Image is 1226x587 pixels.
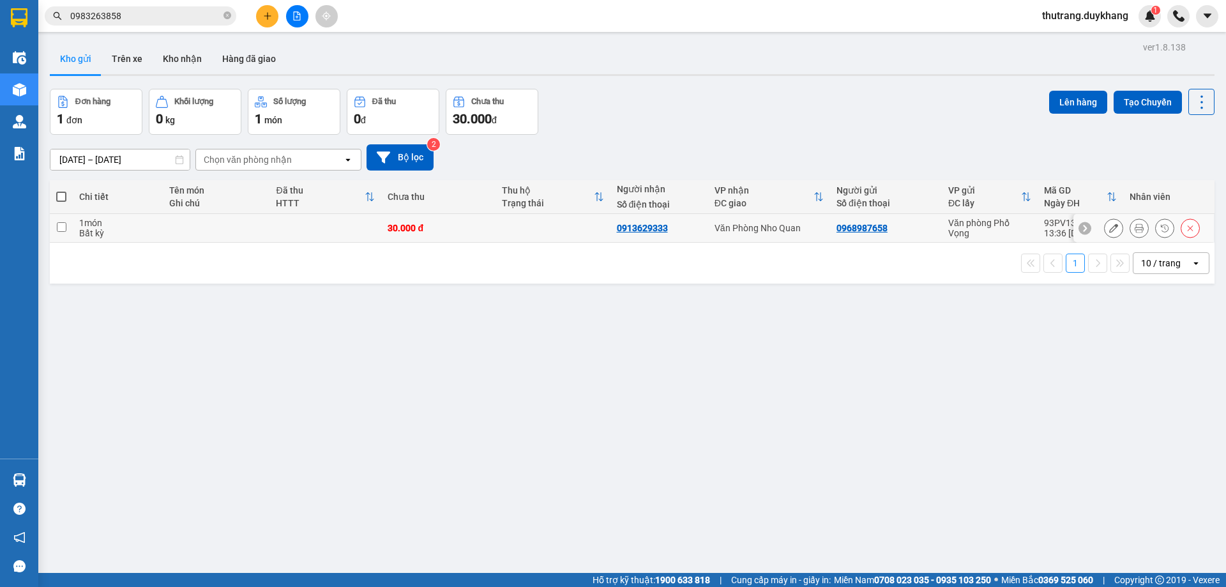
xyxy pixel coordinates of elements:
[204,153,292,166] div: Chọn văn phòng nhận
[655,575,710,585] strong: 1900 633 818
[57,111,64,126] span: 1
[1038,180,1123,214] th: Toggle SortBy
[836,185,935,195] div: Người gửi
[715,223,824,233] div: Văn Phòng Nho Quan
[1141,257,1181,270] div: 10 / trang
[1066,254,1085,273] button: 1
[1001,573,1093,587] span: Miền Bắc
[322,11,331,20] span: aim
[13,531,26,544] span: notification
[1044,218,1117,228] div: 93PV1308250002
[948,185,1021,195] div: VP gửi
[720,573,722,587] span: |
[292,11,301,20] span: file-add
[347,89,439,135] button: Đã thu0đ
[1191,258,1201,268] svg: open
[715,185,814,195] div: VP nhận
[13,147,26,160] img: solution-icon
[372,97,396,106] div: Đã thu
[13,560,26,572] span: message
[948,218,1031,238] div: Văn phòng Phố Vọng
[361,115,366,125] span: đ
[343,155,353,165] svg: open
[269,180,381,214] th: Toggle SortBy
[617,184,702,194] div: Người nhận
[13,503,26,515] span: question-circle
[50,89,142,135] button: Đơn hàng1đơn
[174,97,213,106] div: Khối lượng
[70,9,221,23] input: Tìm tên, số ĐT hoặc mã đơn
[1144,10,1156,22] img: icon-new-feature
[273,97,306,106] div: Số lượng
[315,5,338,27] button: aim
[1044,198,1107,208] div: Ngày ĐH
[496,180,610,214] th: Toggle SortBy
[153,43,212,74] button: Kho nhận
[1032,8,1139,24] span: thutrang.duykhang
[1196,5,1218,27] button: caret-down
[169,198,263,208] div: Ghi chú
[1153,6,1158,15] span: 1
[156,111,163,126] span: 0
[1044,228,1117,238] div: 13:36 [DATE]
[276,198,365,208] div: HTTT
[276,185,365,195] div: Đã thu
[1044,185,1107,195] div: Mã GD
[263,11,272,20] span: plus
[53,11,62,20] span: search
[1143,40,1186,54] div: ver 1.8.138
[256,5,278,27] button: plus
[942,180,1038,214] th: Toggle SortBy
[617,223,668,233] div: 0913629333
[165,115,175,125] span: kg
[1130,192,1207,202] div: Nhân viên
[715,198,814,208] div: ĐC giao
[149,89,241,135] button: Khối lượng0kg
[13,115,26,128] img: warehouse-icon
[453,111,492,126] span: 30.000
[446,89,538,135] button: Chưa thu30.000đ
[874,575,991,585] strong: 0708 023 035 - 0935 103 250
[212,43,286,74] button: Hàng đã giao
[1173,10,1184,22] img: phone-icon
[50,43,102,74] button: Kho gửi
[66,115,82,125] span: đơn
[471,97,504,106] div: Chưa thu
[836,223,888,233] div: 0968987658
[169,185,263,195] div: Tên món
[79,218,156,228] div: 1 món
[427,138,440,151] sup: 2
[708,180,830,214] th: Toggle SortBy
[1151,6,1160,15] sup: 1
[617,199,702,210] div: Số điện thoại
[50,149,190,170] input: Select a date range.
[836,198,935,208] div: Số điện thoại
[13,83,26,96] img: warehouse-icon
[1202,10,1213,22] span: caret-down
[1114,91,1182,114] button: Tạo Chuyến
[264,115,282,125] span: món
[223,10,231,22] span: close-circle
[286,5,308,27] button: file-add
[11,8,27,27] img: logo-vxr
[593,573,710,587] span: Hỗ trợ kỹ thuật:
[502,198,593,208] div: Trạng thái
[1155,576,1164,584] span: copyright
[492,115,497,125] span: đ
[388,192,489,202] div: Chưa thu
[994,577,998,583] span: ⚪️
[354,111,361,126] span: 0
[1049,91,1107,114] button: Lên hàng
[248,89,340,135] button: Số lượng1món
[255,111,262,126] span: 1
[75,97,110,106] div: Đơn hàng
[834,573,991,587] span: Miền Nam
[1103,573,1105,587] span: |
[731,573,831,587] span: Cung cấp máy in - giấy in:
[1038,575,1093,585] strong: 0369 525 060
[388,223,489,233] div: 30.000 đ
[948,198,1021,208] div: ĐC lấy
[13,473,26,487] img: warehouse-icon
[79,228,156,238] div: Bất kỳ
[13,51,26,65] img: warehouse-icon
